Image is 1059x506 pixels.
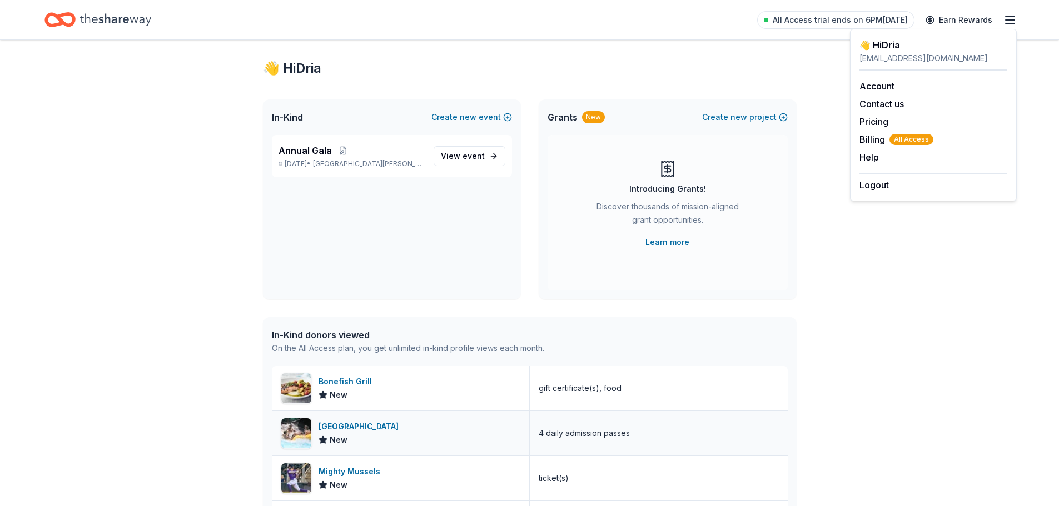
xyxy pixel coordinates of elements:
[592,200,743,231] div: Discover thousands of mission-aligned grant opportunities.
[319,420,403,433] div: [GEOGRAPHIC_DATA]
[441,149,485,163] span: View
[859,178,889,192] button: Logout
[629,182,706,196] div: Introducing Grants!
[859,81,894,92] a: Account
[279,144,332,157] span: Annual Gala
[859,97,904,111] button: Contact us
[330,433,347,447] span: New
[730,111,747,124] span: new
[431,111,512,124] button: Createnewevent
[281,463,311,493] img: Image for Mighty Mussels
[319,465,385,478] div: Mighty Mussels
[263,59,797,77] div: 👋 Hi Dria
[702,111,788,124] button: Createnewproject
[548,111,578,124] span: Grants
[44,7,151,33] a: Home
[889,134,933,145] span: All Access
[859,116,888,127] a: Pricing
[330,388,347,402] span: New
[539,427,630,440] div: 4 daily admission passes
[272,111,303,124] span: In-Kind
[859,133,933,146] button: BillingAll Access
[319,375,376,388] div: Bonefish Grill
[919,10,999,30] a: Earn Rewards
[859,38,1007,52] div: 👋 Hi Dria
[859,151,879,164] button: Help
[773,13,908,27] span: All Access trial ends on 6PM[DATE]
[313,159,424,168] span: [GEOGRAPHIC_DATA][PERSON_NAME], [GEOGRAPHIC_DATA]
[645,236,689,249] a: Learn more
[859,133,933,146] span: Billing
[330,478,347,492] span: New
[460,111,476,124] span: new
[582,111,605,123] div: New
[281,373,311,403] img: Image for Bonefish Grill
[434,146,505,166] a: View event
[281,418,311,448] img: Image for Rapids Water Park
[859,52,1007,65] div: [EMAIL_ADDRESS][DOMAIN_NAME]
[539,472,569,485] div: ticket(s)
[463,151,485,161] span: event
[757,11,914,29] a: All Access trial ends on 6PM[DATE]
[279,159,425,168] p: [DATE] •
[272,342,544,355] div: On the All Access plan, you get unlimited in-kind profile views each month.
[539,382,622,395] div: gift certificate(s), food
[272,328,544,342] div: In-Kind donors viewed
